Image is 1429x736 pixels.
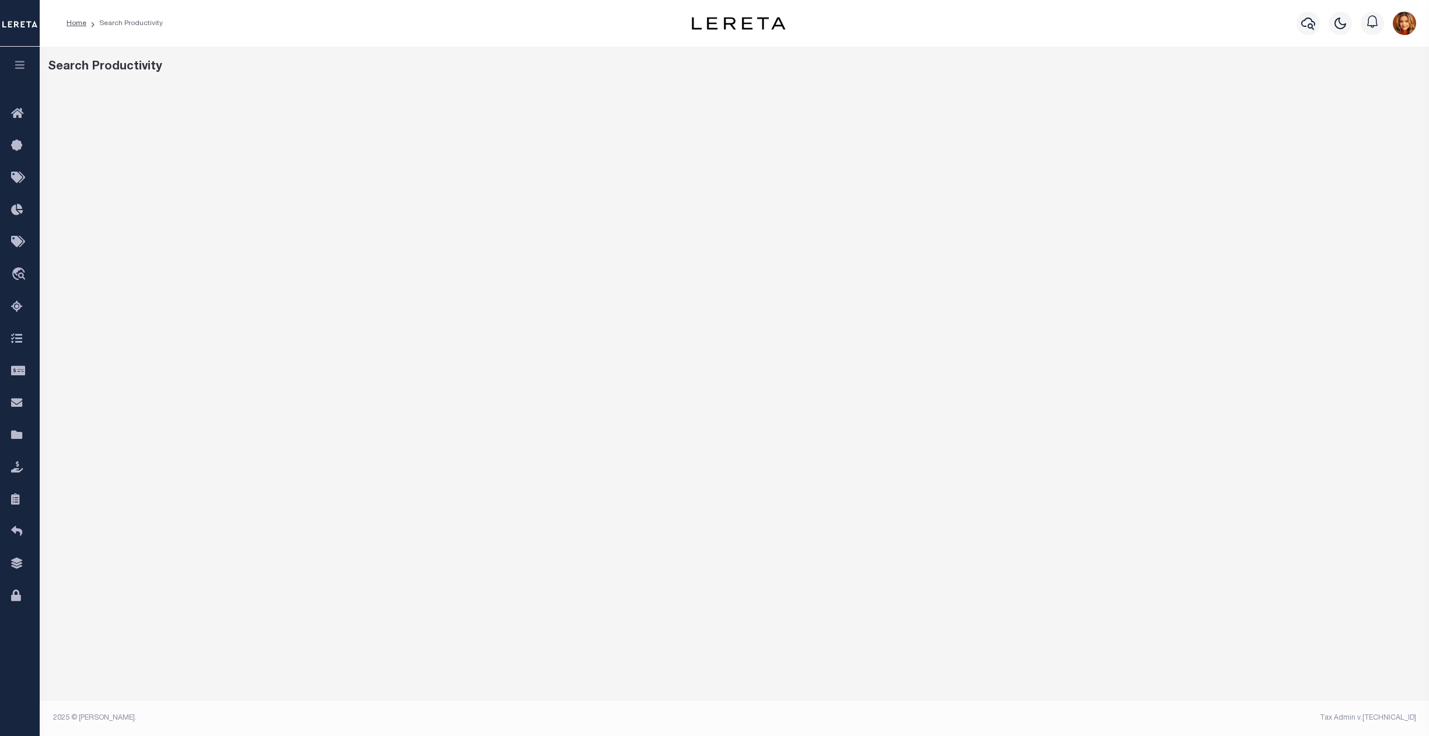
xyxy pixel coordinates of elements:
[44,713,735,723] div: 2025 © [PERSON_NAME].
[743,713,1416,723] div: Tax Admin v.[TECHNICAL_ID]
[86,18,163,29] li: Search Productivity
[48,58,1421,76] div: Search Productivity
[11,267,30,282] i: travel_explore
[692,17,785,30] img: logo-dark.svg
[67,20,86,27] a: Home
